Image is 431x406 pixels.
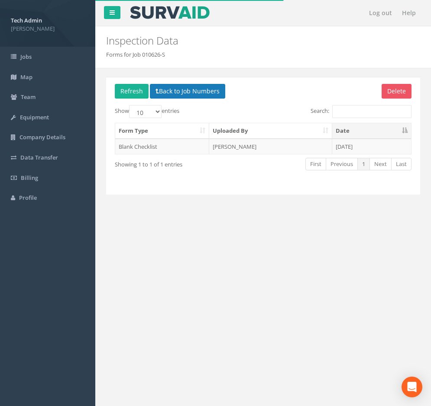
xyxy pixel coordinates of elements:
[11,14,84,32] a: Tech Admin [PERSON_NAME]
[20,53,32,61] span: Jobs
[369,158,392,170] a: Next
[11,25,84,33] span: [PERSON_NAME]
[150,84,225,99] button: Back to Job Numbers
[332,123,411,139] th: Date: activate to sort column descending
[332,139,411,154] td: [DATE]
[326,158,358,170] a: Previous
[11,16,42,24] strong: Tech Admin
[115,84,149,99] button: Refresh
[305,158,326,170] a: First
[106,51,165,59] li: Forms for Job 010626-S
[382,84,412,99] button: Delete
[19,194,37,201] span: Profile
[19,133,65,141] span: Company Details
[20,113,49,121] span: Equipment
[115,105,179,118] label: Show entries
[209,123,332,139] th: Uploaded By: activate to sort column ascending
[391,158,412,170] a: Last
[402,377,422,397] div: Open Intercom Messenger
[20,153,58,161] span: Data Transfer
[20,73,32,81] span: Map
[357,158,370,170] a: 1
[209,139,332,154] td: [PERSON_NAME]
[106,35,420,46] h2: Inspection Data
[311,105,412,118] label: Search:
[129,105,162,118] select: Showentries
[332,105,412,118] input: Search:
[21,174,38,182] span: Billing
[21,93,36,101] span: Team
[115,139,209,154] td: Blank Checklist
[115,123,209,139] th: Form Type: activate to sort column ascending
[115,157,231,169] div: Showing 1 to 1 of 1 entries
